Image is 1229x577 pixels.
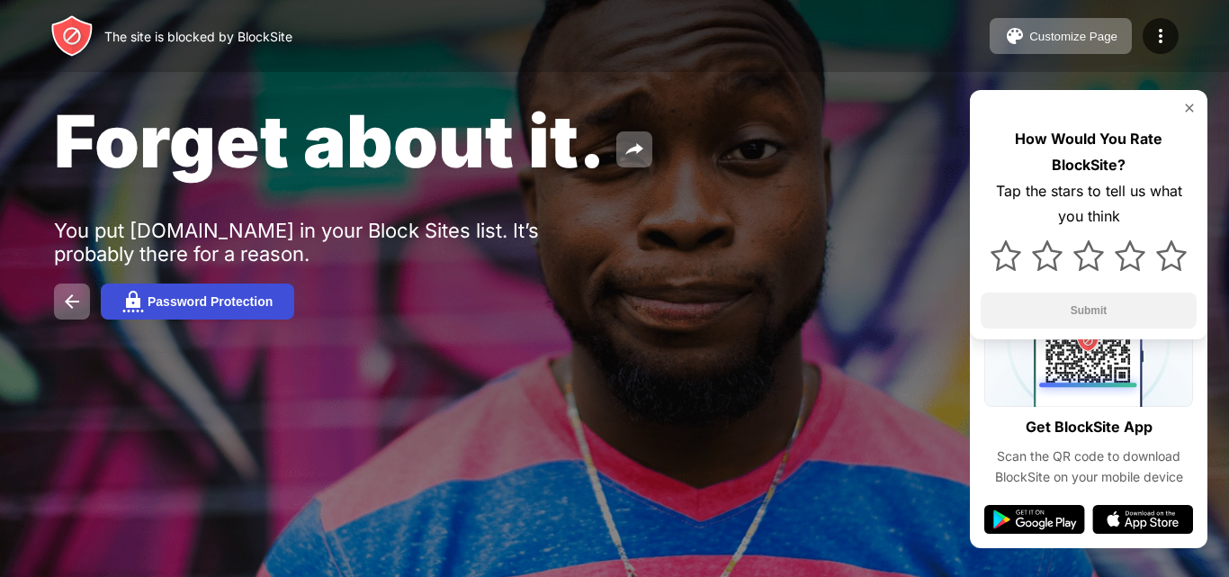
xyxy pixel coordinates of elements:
div: Get BlockSite App [1026,414,1153,440]
button: Submit [981,293,1197,329]
img: pallet.svg [1004,25,1026,47]
button: Customize Page [990,18,1132,54]
img: star.svg [1156,240,1187,271]
button: Password Protection [101,284,294,320]
img: back.svg [61,291,83,312]
div: Password Protection [148,294,273,309]
span: Forget about it. [54,97,606,185]
img: share.svg [623,139,645,160]
div: Tap the stars to tell us what you think [981,178,1197,230]
div: You put [DOMAIN_NAME] in your Block Sites list. It’s probably there for a reason. [54,219,610,266]
img: star.svg [1115,240,1145,271]
img: star.svg [1073,240,1104,271]
div: Scan the QR code to download BlockSite on your mobile device [984,446,1193,487]
div: Customize Page [1029,30,1117,43]
img: menu-icon.svg [1150,25,1171,47]
div: How Would You Rate BlockSite? [981,126,1197,178]
img: star.svg [991,240,1021,271]
img: rate-us-close.svg [1182,101,1197,115]
img: password.svg [122,291,144,312]
img: header-logo.svg [50,14,94,58]
img: app-store.svg [1092,505,1193,534]
img: star.svg [1032,240,1063,271]
div: The site is blocked by BlockSite [104,29,292,44]
img: google-play.svg [984,505,1085,534]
